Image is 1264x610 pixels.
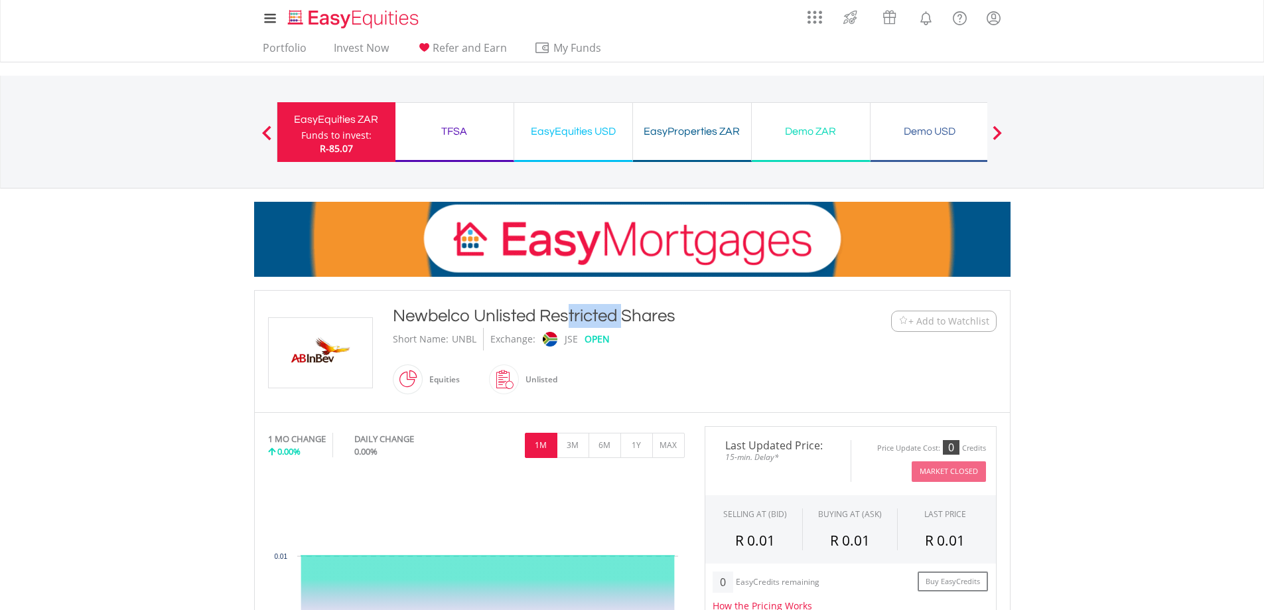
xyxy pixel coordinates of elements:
div: Short Name: [393,328,449,350]
a: Refer and Earn [411,41,512,62]
div: Newbelco Unlisted Restricted Shares [393,304,809,328]
a: Notifications [909,3,943,30]
span: R-85.07 [320,142,353,155]
div: JSE [565,328,578,350]
img: vouchers-v2.svg [878,7,900,28]
button: 1M [525,433,557,458]
button: 1Y [620,433,653,458]
div: Equities [423,364,460,396]
div: TFSA [403,122,506,141]
span: 15-min. Delay* [715,451,841,463]
span: Refer and Earn [433,40,507,55]
button: Previous [253,132,280,145]
a: My Profile [977,3,1011,33]
div: Demo ZAR [760,122,862,141]
button: Market Closed [912,461,986,482]
span: + Add to Watchlist [908,315,989,328]
div: 0 [943,440,959,455]
span: 0.00% [354,445,378,457]
div: UNBL [452,328,476,350]
button: 6M [589,433,621,458]
div: OPEN [585,328,610,350]
div: Credits [962,443,986,453]
span: BUYING AT (ASK) [818,508,882,520]
div: Unlisted [519,364,557,396]
span: R 0.01 [925,531,965,550]
div: EasyCredits remaining [736,577,819,589]
span: R 0.01 [735,531,775,550]
text: 0.01 [274,553,287,560]
a: Buy EasyCredits [918,572,988,592]
div: EasyEquities USD [522,122,624,141]
a: FAQ's and Support [943,3,977,30]
img: EasyMortage Promotion Banner [254,202,1011,277]
div: Funds to invest: [301,129,372,142]
img: EasyEquities_Logo.png [285,8,424,30]
a: Portfolio [257,41,312,62]
span: R 0.01 [830,531,870,550]
img: Watchlist [898,316,908,326]
button: Next [984,132,1011,145]
div: LAST PRICE [924,508,966,520]
div: EasyEquities ZAR [285,110,387,129]
div: SELLING AT (BID) [723,508,787,520]
div: 0 [713,572,733,593]
a: Home page [283,3,424,30]
button: Watchlist + Add to Watchlist [891,311,997,332]
div: Exchange: [490,328,535,350]
a: Invest Now [328,41,394,62]
button: MAX [652,433,685,458]
div: DAILY CHANGE [354,433,458,445]
a: AppsGrid [799,3,831,25]
div: Price Update Cost: [877,443,940,453]
div: EasyProperties ZAR [641,122,743,141]
img: grid-menu-icon.svg [808,10,822,25]
div: Demo USD [878,122,981,141]
img: thrive-v2.svg [839,7,861,28]
button: 3M [557,433,589,458]
div: 1 MO CHANGE [268,433,326,445]
img: EQU.ZA.UNBL.png [271,318,370,388]
a: Vouchers [870,3,909,28]
img: jse.png [542,332,557,346]
span: Last Updated Price: [715,440,841,451]
span: My Funds [534,39,621,56]
span: 0.00% [277,445,301,457]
